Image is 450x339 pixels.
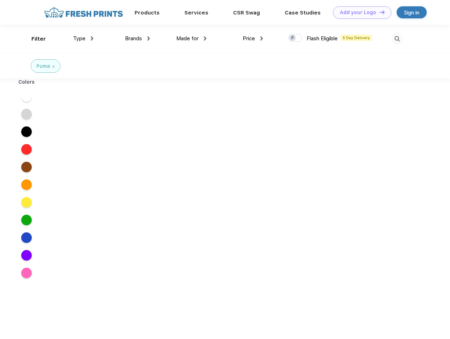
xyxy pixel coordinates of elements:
[176,35,199,42] span: Made for
[404,8,419,17] div: Sign in
[204,36,206,41] img: dropdown.png
[52,65,55,68] img: filter_cancel.svg
[91,36,93,41] img: dropdown.png
[184,10,208,16] a: Services
[13,78,40,86] div: Colors
[307,35,338,42] span: Flash Eligible
[42,6,125,19] img: fo%20logo%202.webp
[125,35,142,42] span: Brands
[31,35,46,43] div: Filter
[233,10,260,16] a: CSR Swag
[397,6,427,18] a: Sign in
[36,63,50,70] div: Puma
[341,35,372,41] span: 5 Day Delivery
[147,36,150,41] img: dropdown.png
[243,35,255,42] span: Price
[391,33,403,45] img: desktop_search.svg
[135,10,160,16] a: Products
[73,35,85,42] span: Type
[380,10,385,14] img: DT
[260,36,263,41] img: dropdown.png
[340,10,376,16] div: Add your Logo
